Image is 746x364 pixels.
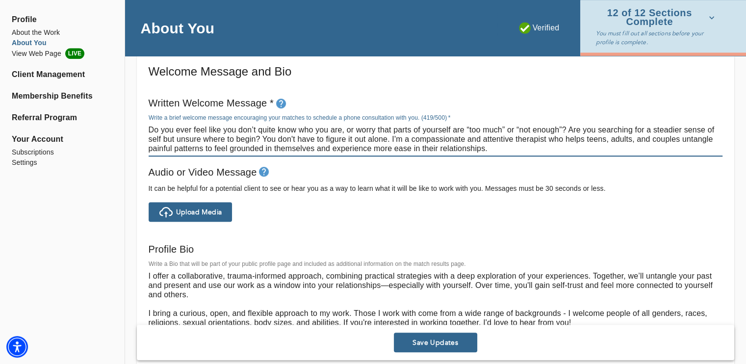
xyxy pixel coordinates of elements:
[149,95,722,111] h6: Written Welcome Message *
[149,125,722,153] textarea: Do you ever feel like you don’t quite know who you are, or worry that parts of yourself are “too ...
[596,29,719,47] p: You must fill out all sections before your profile is complete.
[149,271,722,327] textarea: I offer a collaborative, trauma-informed approach, combining practical strategies with a deep exp...
[12,38,113,48] a: About You
[274,96,288,111] button: tooltip
[149,241,722,257] h6: Profile Bio
[141,19,215,37] h4: About You
[12,90,113,102] a: Membership Benefits
[149,115,450,121] label: Write a brief welcome message encouraging your matches to schedule a phone consultation with you....
[394,333,477,352] button: Save Updates
[149,64,722,79] h5: Welcome Message and Bio
[12,69,113,80] a: Client Management
[398,338,473,347] span: Save Updates
[149,183,722,194] h6: It can be helpful for a potential client to see or hear you as a way to learn what it will be lik...
[149,164,257,180] h6: Audio or Video Message
[176,208,222,217] span: Upload Media
[12,157,113,168] a: Settings
[12,112,113,124] a: Referral Program
[65,48,84,59] span: LIVE
[12,48,113,59] a: View Web PageLIVE
[596,9,715,26] span: 12 of 12 Sections Complete
[6,336,28,358] div: Accessibility Menu
[12,147,113,157] a: Subscriptions
[12,27,113,38] a: About the Work
[149,202,232,222] button: Upload Media
[519,22,560,34] p: Verified
[12,14,113,26] span: Profile
[149,261,466,267] label: Write a Bio that will be part of your public profile page and included as additional information ...
[596,6,719,29] button: 12 of 12 Sections Complete
[257,164,271,179] button: tooltip
[12,133,113,145] span: Your Account
[12,48,113,59] li: View Web Page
